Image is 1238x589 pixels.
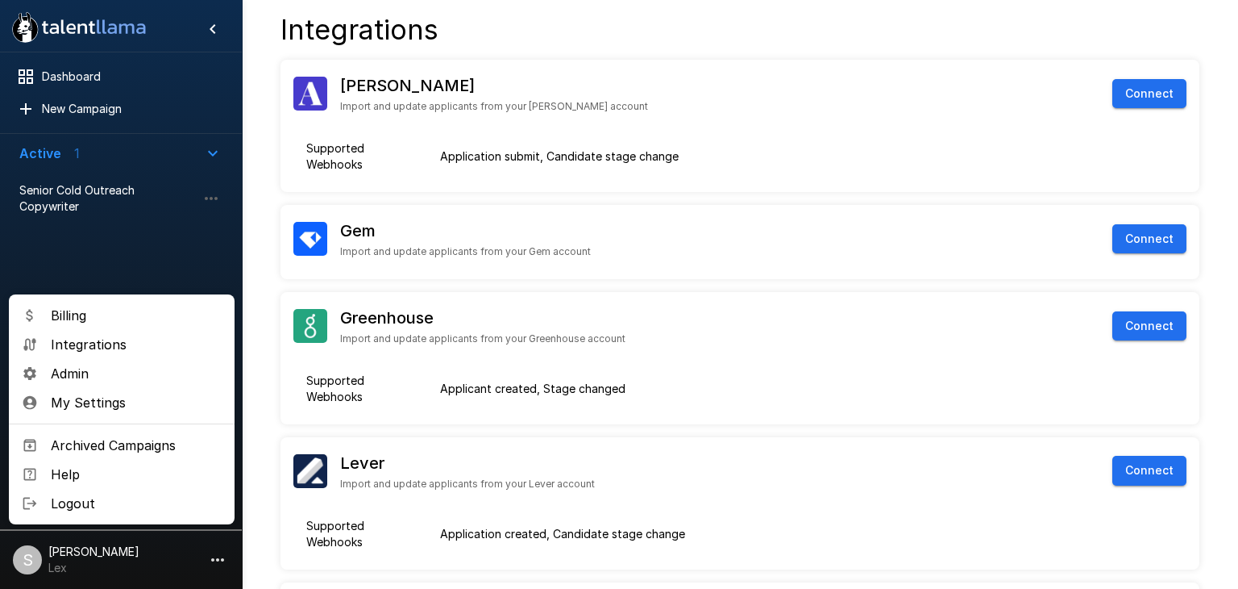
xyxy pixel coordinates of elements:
span: Help [51,465,222,484]
span: Billing [51,306,222,325]
span: Archived Campaigns [51,436,222,455]
span: Integrations [51,335,222,354]
span: Admin [51,364,222,383]
span: My Settings [51,393,222,412]
span: Logout [51,494,222,513]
